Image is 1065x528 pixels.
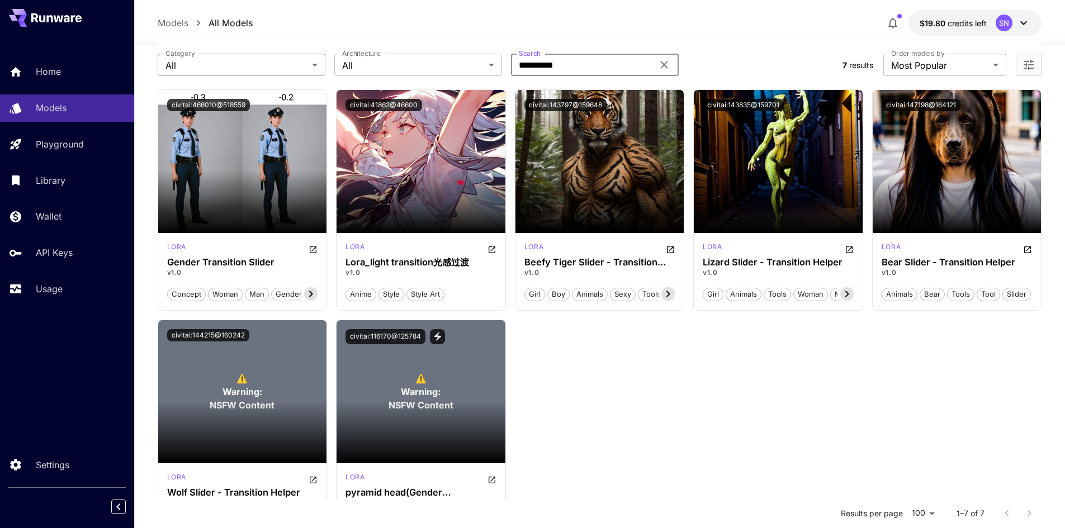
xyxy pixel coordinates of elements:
button: tools [947,287,974,301]
button: animals [572,287,608,301]
nav: breadcrumb [158,16,253,30]
span: girl [703,289,723,300]
button: Open more filters [1022,58,1035,72]
p: v1.0 [524,268,675,278]
button: woman [793,287,828,301]
button: $19.8049SN [908,10,1042,36]
span: style [379,289,404,300]
button: anime [345,287,376,301]
div: To view NSFW models, adjust the filter settings and toggle the option on. [337,320,505,463]
button: style [378,287,404,301]
div: SD 1.5 [524,242,543,255]
span: Warning: [223,385,262,398]
button: Open in CivitAI [309,242,318,255]
p: Library [36,174,65,187]
a: All Models [209,16,253,30]
div: Collapse sidebar [120,497,134,517]
a: Models [158,16,188,30]
div: SD 1.5 [167,472,186,486]
p: v1.0 [167,498,318,508]
p: Settings [36,458,69,472]
div: SD 1.5 [703,242,722,255]
button: animals [882,287,917,301]
button: Open in CivitAI [1023,242,1032,255]
label: Order models by [891,49,944,58]
button: girl [703,287,723,301]
h3: Lizard Slider - Transition Helper [703,257,854,268]
p: v1.0 [167,268,318,278]
h3: Beefy Tiger Slider - Transition Helper [524,257,675,268]
button: civitai:466010@518559 [167,99,250,111]
span: animals [726,289,761,300]
span: girl [525,289,545,300]
p: lora [524,242,543,252]
button: Open in CivitAI [845,242,854,255]
label: Architecture [342,49,380,58]
div: To view NSFW models, adjust the filter settings and toggle the option on. [158,320,327,463]
span: bear [920,289,944,300]
div: SD 1.5 [345,242,365,255]
button: man [830,287,854,301]
span: ⚠️ [415,372,427,385]
button: civitai:144215@160242 [167,329,249,341]
p: lora [345,472,365,482]
button: civitai:41862@46600 [345,99,422,111]
button: gender swap [271,287,328,301]
div: SD 1.5 [882,242,901,255]
p: v1.0 [703,268,854,278]
span: boy [548,289,569,300]
p: Models [36,101,67,115]
span: Most Popular [891,59,988,72]
label: Search [519,49,541,58]
span: results [849,60,873,70]
p: v1.0 [882,268,1033,278]
span: animals [882,289,917,300]
div: 100 [907,505,939,521]
span: sexy [610,289,635,300]
button: tools [638,287,665,301]
p: Playground [36,137,84,151]
span: woman [794,289,827,300]
span: man [245,289,268,300]
p: Results per page [841,508,903,519]
span: 7 [842,60,847,70]
span: NSFW Content [210,398,274,412]
span: concept [168,289,205,300]
button: style art [406,287,444,301]
button: Open in CivitAI [487,242,496,255]
h3: Lora_light transition光感过渡 [345,257,496,268]
span: Warning: [401,385,441,398]
button: Collapse sidebar [111,500,126,514]
span: tools [764,289,791,300]
span: man [831,289,854,300]
button: Open in CivitAI [309,472,318,486]
span: animals [572,289,607,300]
div: Wolf Slider - Transition Helper [167,487,318,498]
button: tools [764,287,791,301]
div: SN [996,15,1012,31]
button: bear [920,287,945,301]
p: v1.0 [345,498,496,508]
button: boy [547,287,570,301]
h3: pyramid head(Gender Transitioning)性转三角头 [345,487,496,498]
button: man [245,287,269,301]
button: Open in CivitAI [487,472,496,486]
span: All [165,59,307,72]
div: SD 1.5 [345,472,365,486]
span: All [342,59,484,72]
span: slider [1003,289,1030,300]
span: woman [209,289,242,300]
p: Home [36,65,61,78]
p: 1–7 of 7 [957,508,984,519]
h3: Bear Slider - Transition Helper [882,257,1033,268]
button: concept [167,287,206,301]
p: lora [167,472,186,482]
span: anime [346,289,376,300]
p: API Keys [36,246,73,259]
button: Open in CivitAI [666,242,675,255]
span: $19.80 [920,18,948,28]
